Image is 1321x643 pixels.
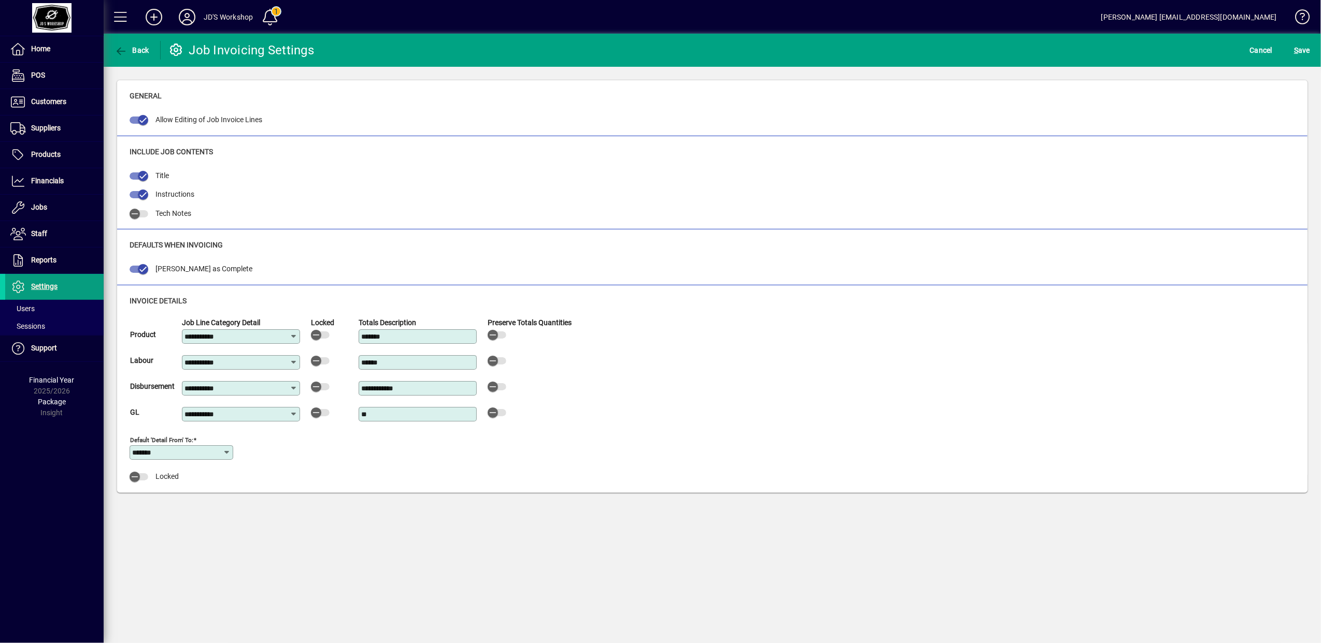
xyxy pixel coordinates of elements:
[5,142,104,168] a: Products
[130,148,213,156] span: Include Job contents
[104,41,161,60] app-page-header-button: Back
[5,115,104,141] a: Suppliers
[130,297,187,305] span: Invoice Details
[5,247,104,273] a: Reports
[168,42,315,59] div: Job Invoicing Settings
[130,329,181,341] td: Product
[31,344,57,352] span: Support
[31,177,64,185] span: Financials
[1287,2,1308,36] a: Knowledge Base
[477,317,572,329] th: Preserve Totals Quantities
[358,317,477,329] th: Totals Description
[1101,9,1277,25] div: [PERSON_NAME] [EMAIL_ADDRESS][DOMAIN_NAME]
[204,9,253,25] div: JD'S Workshop
[5,317,104,335] a: Sessions
[1294,46,1298,54] span: S
[5,300,104,317] a: Users
[10,322,45,330] span: Sessions
[301,317,358,329] th: Locked
[5,221,104,247] a: Staff
[5,89,104,115] a: Customers
[155,472,179,480] span: Locked
[38,398,66,406] span: Package
[31,45,50,53] span: Home
[130,92,162,100] span: General
[31,203,47,211] span: Jobs
[31,282,58,290] span: Settings
[130,355,181,367] td: Labour
[155,171,169,180] span: Title
[31,229,47,238] span: Staff
[10,304,35,313] span: Users
[130,381,181,392] td: Disbursement
[1291,41,1313,60] button: Save
[155,209,191,217] span: Tech Notes
[112,41,152,60] button: Back
[130,241,223,249] span: Defaults when invoicing
[5,36,104,62] a: Home
[115,46,149,54] span: Back
[155,190,194,198] span: Instructions
[155,265,252,273] span: [PERSON_NAME] as Complete
[31,256,56,264] span: Reports
[1294,42,1310,59] span: ave
[1250,42,1273,59] span: Cancel
[31,124,61,132] span: Suppliers
[31,150,61,158] span: Products
[130,436,193,443] mat-label: Default 'Detail From' to:
[137,8,171,26] button: Add
[5,168,104,194] a: Financials
[130,406,181,418] td: GL
[31,71,45,79] span: POS
[31,97,66,106] span: Customers
[5,335,104,361] a: Support
[171,8,204,26] button: Profile
[5,195,104,221] a: Jobs
[181,317,301,329] th: Job Line Category Detail
[1247,41,1275,60] button: Cancel
[5,63,104,89] a: POS
[155,115,262,124] span: Allow Editing of Job Invoice Lines
[30,376,75,384] span: Financial Year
